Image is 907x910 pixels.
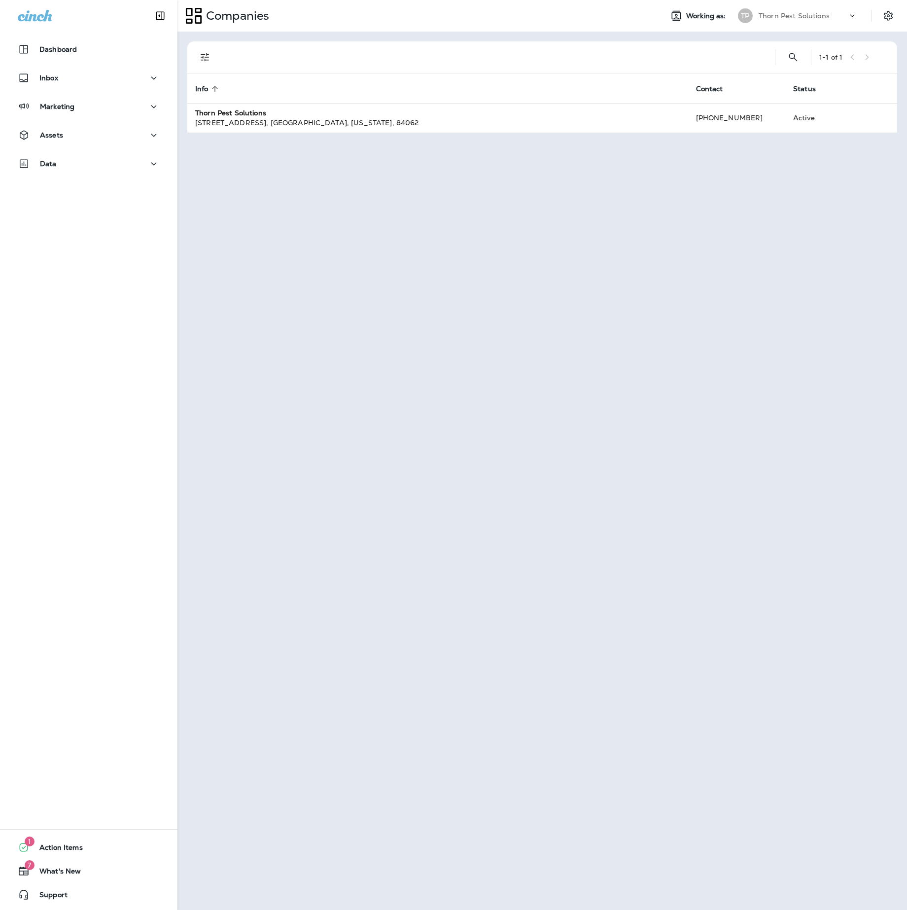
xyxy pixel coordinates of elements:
p: Data [40,160,57,168]
span: Contact [696,85,723,93]
button: 1Action Items [10,838,168,857]
p: Inbox [39,74,58,82]
td: Active [785,103,847,133]
span: Action Items [30,843,83,855]
div: 1 - 1 of 1 [819,53,842,61]
button: Filters [195,47,215,67]
button: Assets [10,125,168,145]
p: Assets [40,131,63,139]
button: 7What's New [10,861,168,881]
button: Settings [879,7,897,25]
button: Dashboard [10,39,168,59]
span: Status [793,85,816,93]
span: 1 [25,837,35,846]
button: Inbox [10,68,168,88]
span: Info [195,85,209,93]
button: Data [10,154,168,174]
p: Companies [202,8,269,23]
span: Info [195,84,221,93]
span: 7 [25,860,35,870]
button: Support [10,885,168,905]
button: Marketing [10,97,168,116]
p: Thorn Pest Solutions [759,12,830,20]
strong: Thorn Pest Solutions [195,108,266,117]
p: Dashboard [39,45,77,53]
button: Search Companies [783,47,803,67]
div: [STREET_ADDRESS] , [GEOGRAPHIC_DATA] , [US_STATE] , 84062 [195,118,680,128]
p: Marketing [40,103,74,110]
button: Collapse Sidebar [146,6,174,26]
span: Working as: [686,12,728,20]
td: [PHONE_NUMBER] [688,103,786,133]
span: Status [793,84,829,93]
span: Contact [696,84,736,93]
div: TP [738,8,753,23]
span: Support [30,891,68,903]
span: What's New [30,867,81,879]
